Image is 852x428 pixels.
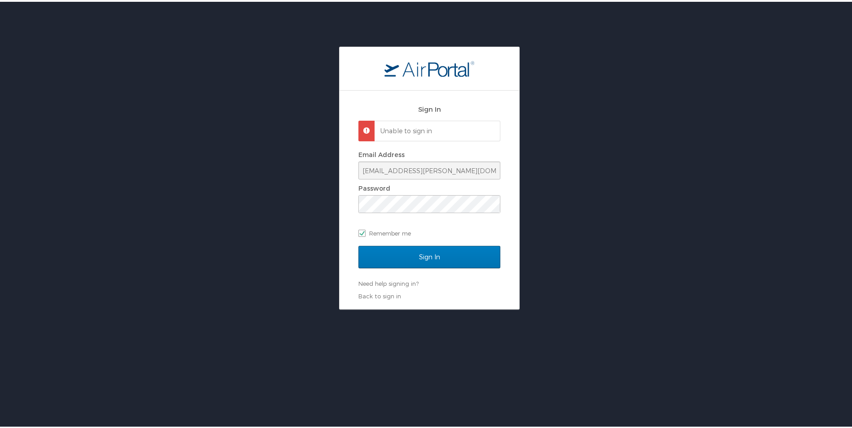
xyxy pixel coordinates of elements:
h2: Sign In [358,102,500,113]
input: Sign In [358,244,500,266]
a: Back to sign in [358,291,401,298]
img: logo [384,59,474,75]
label: Email Address [358,149,405,157]
label: Password [358,183,390,190]
p: Unable to sign in [380,125,492,134]
a: Need help signing in? [358,278,419,285]
label: Remember me [358,225,500,238]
